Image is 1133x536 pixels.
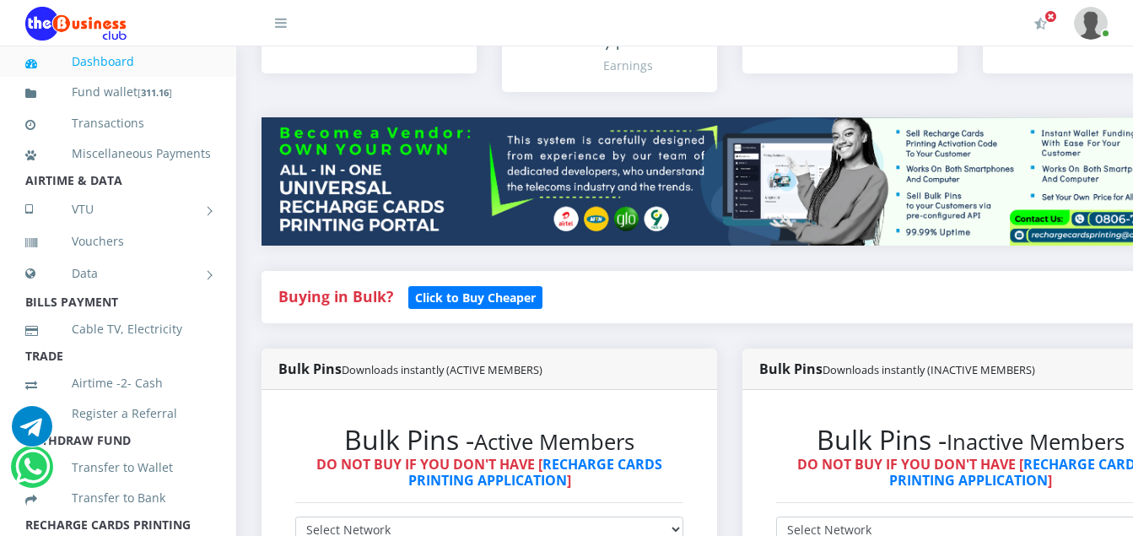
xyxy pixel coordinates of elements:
small: Active Members [474,427,634,457]
span: Activate Your Membership [1044,10,1057,23]
a: Transactions [25,104,211,143]
a: Airtime -2- Cash [25,364,211,403]
a: Register a Referral [25,394,211,433]
a: Vouchers [25,222,211,261]
a: Transfer to Bank [25,479,211,517]
strong: Buying in Bulk? [278,286,393,306]
img: User [1074,7,1108,40]
strong: DO NOT BUY IF YOU DON'T HAVE [ ] [316,455,662,490]
div: Earnings [603,57,700,74]
a: Click to Buy Cheaper [408,286,542,306]
a: Cable TV, Electricity [25,310,211,349]
strong: Bulk Pins [759,360,1035,378]
a: Data [25,252,211,295]
a: Miscellaneous Payments [25,134,211,173]
a: VTU [25,188,211,230]
small: [ ] [138,86,172,99]
a: Dashboard [25,42,211,81]
i: Activate Your Membership [1034,17,1047,30]
a: RECHARGE CARDS PRINTING APPLICATION [408,455,663,490]
small: Inactive Members [947,427,1125,457]
h2: Bulk Pins - [295,424,683,456]
a: Chat for support [15,459,50,487]
small: Downloads instantly (INACTIVE MEMBERS) [823,362,1035,377]
a: Transfer to Wallet [25,448,211,487]
b: 311.16 [141,86,169,99]
b: Click to Buy Cheaper [415,290,536,306]
strong: Bulk Pins [278,360,542,378]
small: Downloads instantly (ACTIVE MEMBERS) [342,362,542,377]
a: Chat for support [12,419,52,447]
a: Fund wallet[311.16] [25,73,211,112]
img: Logo [25,7,127,41]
